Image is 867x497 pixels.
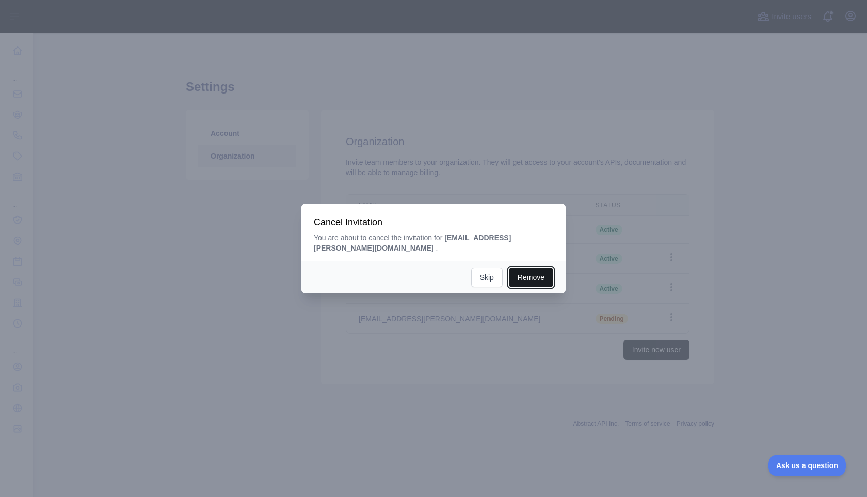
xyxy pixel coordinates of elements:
button: Skip [471,268,503,287]
span: . [436,244,438,252]
span: You are about to cancel the invitation for [314,234,442,242]
h3: Cancel Invitation [314,216,553,228]
iframe: Toggle Customer Support [768,455,846,476]
button: Remove [509,268,553,287]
